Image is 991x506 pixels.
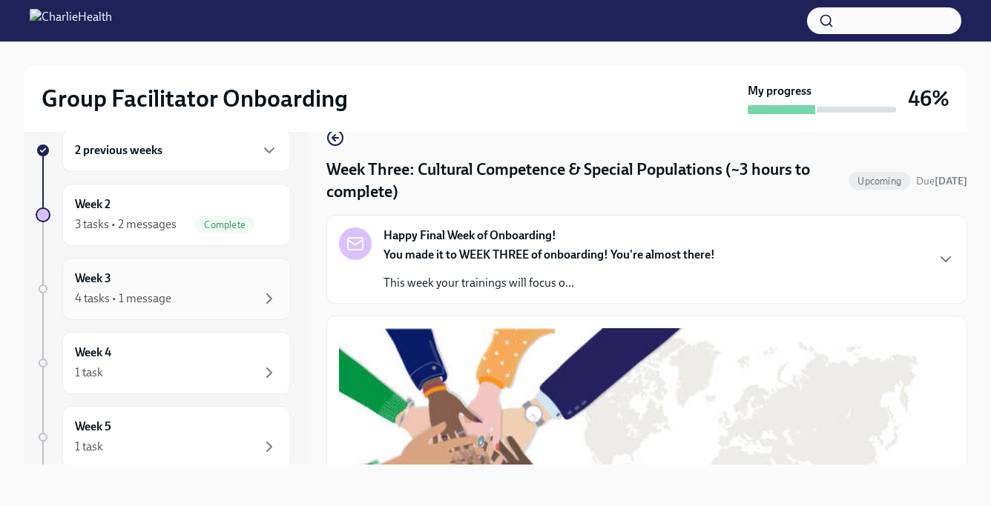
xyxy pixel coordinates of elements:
[748,83,811,99] strong: My progress
[75,344,111,361] h6: Week 4
[849,176,910,187] span: Upcoming
[75,290,171,307] div: 4 tasks • 1 message
[75,142,162,159] h6: 2 previous weeks
[383,275,715,291] p: This week your trainings will focus o...
[75,216,177,233] div: 3 tasks • 2 messages
[36,406,291,468] a: Week 51 task
[916,175,967,187] span: Due
[916,174,967,188] span: September 23rd, 2025 10:00
[36,332,291,394] a: Week 41 task
[75,364,103,381] div: 1 task
[383,247,715,262] strong: You made it to WEEK THREE of onboarding! You're almost there!
[42,84,348,113] h2: Group Facilitator Onboarding
[30,9,112,33] img: CharlieHealth
[75,439,103,455] div: 1 task
[36,258,291,320] a: Week 34 tasks • 1 message
[75,196,111,213] h6: Week 2
[935,175,967,187] strong: [DATE]
[62,129,291,172] div: 2 previous weeks
[75,270,111,287] h6: Week 3
[75,419,111,435] h6: Week 5
[36,184,291,246] a: Week 23 tasks • 2 messagesComplete
[908,85,949,112] h3: 46%
[326,159,843,203] h4: Week Three: Cultural Competence & Special Populations (~3 hours to complete)
[383,227,556,244] strong: Happy Final Week of Onboarding!
[195,219,254,230] span: Complete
